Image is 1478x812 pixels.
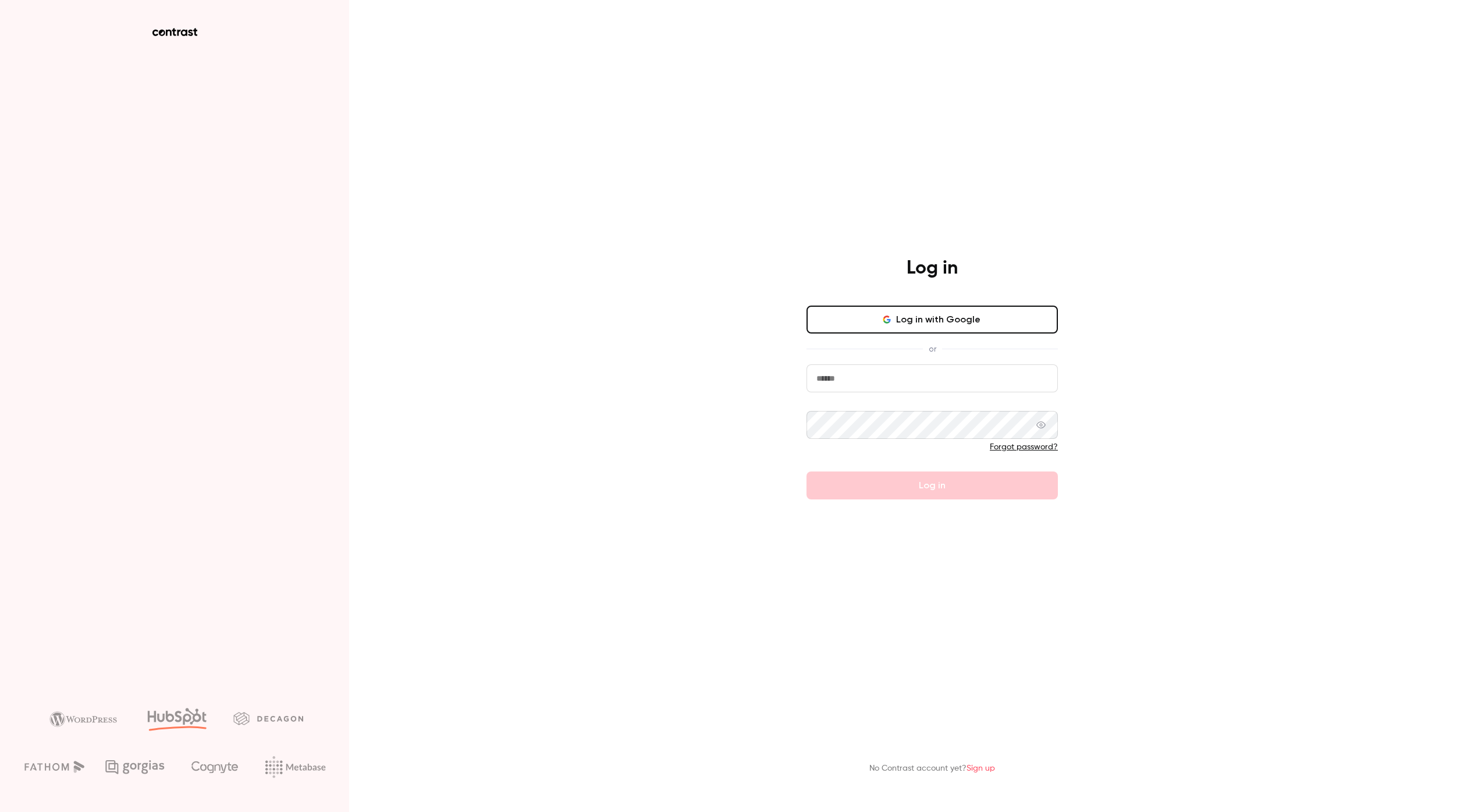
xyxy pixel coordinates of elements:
[806,306,1058,334] button: Log in with Google
[923,343,942,355] span: or
[233,712,303,725] img: decagon
[990,443,1058,451] a: Forgot password?
[967,764,995,772] a: Sign up
[907,257,958,280] h4: Log in
[869,763,995,775] p: No Contrast account yet?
